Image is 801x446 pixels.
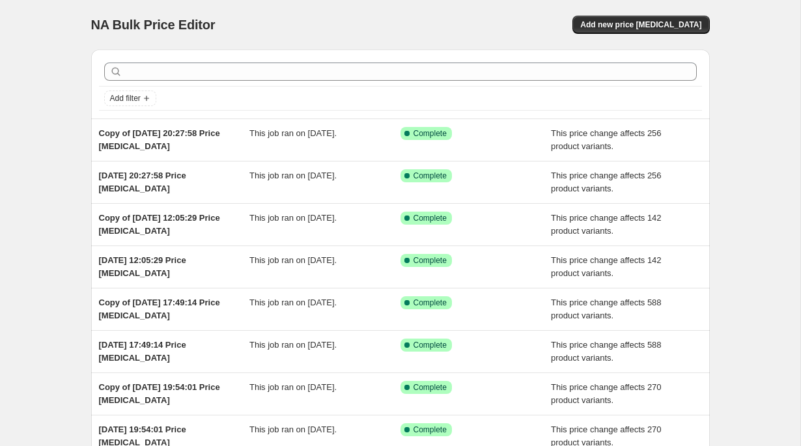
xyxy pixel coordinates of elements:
[572,16,709,34] button: Add new price [MEDICAL_DATA]
[414,255,447,266] span: Complete
[414,128,447,139] span: Complete
[414,340,447,350] span: Complete
[249,255,337,265] span: This job ran on [DATE].
[91,18,216,32] span: NA Bulk Price Editor
[99,255,186,278] span: [DATE] 12:05:29 Price [MEDICAL_DATA]
[551,171,662,193] span: This price change affects 256 product variants.
[580,20,701,30] span: Add new price [MEDICAL_DATA]
[551,213,662,236] span: This price change affects 142 product variants.
[551,382,662,405] span: This price change affects 270 product variants.
[99,213,220,236] span: Copy of [DATE] 12:05:29 Price [MEDICAL_DATA]
[249,171,337,180] span: This job ran on [DATE].
[99,382,220,405] span: Copy of [DATE] 19:54:01 Price [MEDICAL_DATA]
[249,213,337,223] span: This job ran on [DATE].
[99,171,186,193] span: [DATE] 20:27:58 Price [MEDICAL_DATA]
[551,255,662,278] span: This price change affects 142 product variants.
[551,298,662,320] span: This price change affects 588 product variants.
[99,298,220,320] span: Copy of [DATE] 17:49:14 Price [MEDICAL_DATA]
[551,128,662,151] span: This price change affects 256 product variants.
[249,340,337,350] span: This job ran on [DATE].
[249,128,337,138] span: This job ran on [DATE].
[249,425,337,434] span: This job ran on [DATE].
[414,213,447,223] span: Complete
[414,171,447,181] span: Complete
[551,340,662,363] span: This price change affects 588 product variants.
[110,93,141,104] span: Add filter
[414,382,447,393] span: Complete
[249,298,337,307] span: This job ran on [DATE].
[99,340,186,363] span: [DATE] 17:49:14 Price [MEDICAL_DATA]
[414,425,447,435] span: Complete
[104,91,156,106] button: Add filter
[414,298,447,308] span: Complete
[249,382,337,392] span: This job ran on [DATE].
[99,128,220,151] span: Copy of [DATE] 20:27:58 Price [MEDICAL_DATA]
